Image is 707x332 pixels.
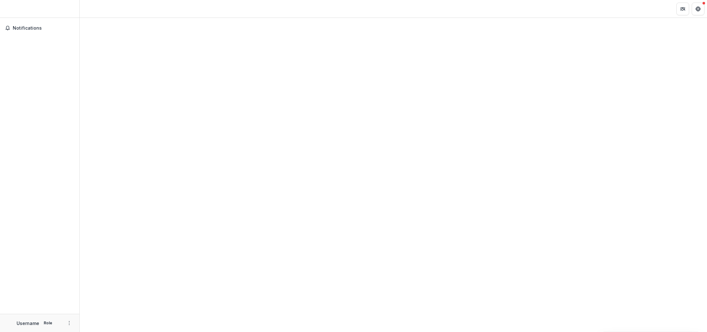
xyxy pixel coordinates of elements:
[692,3,704,15] button: Get Help
[42,320,54,326] p: Role
[3,23,77,33] button: Notifications
[676,3,689,15] button: Partners
[13,26,74,31] span: Notifications
[65,319,73,327] button: More
[17,320,39,327] p: Username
